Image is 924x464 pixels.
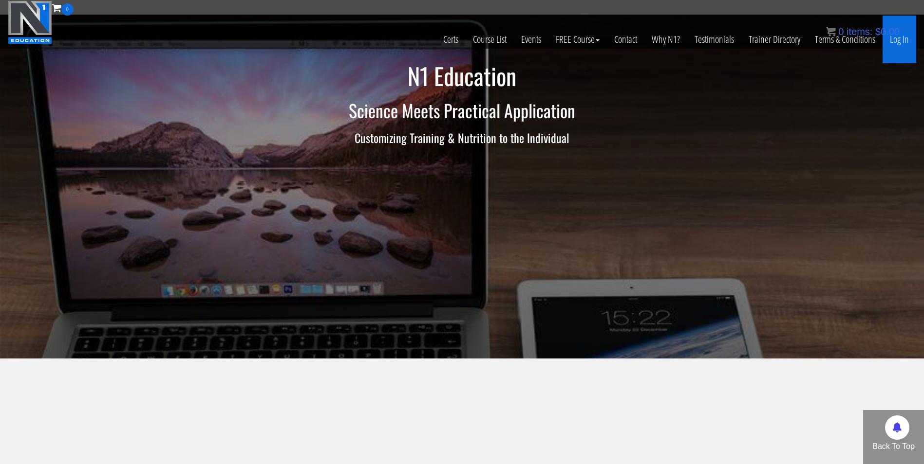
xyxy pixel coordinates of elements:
a: Certs [436,16,466,63]
h2: Science Meets Practical Application [177,101,747,120]
a: Trainer Directory [741,16,808,63]
a: Why N1? [644,16,687,63]
h3: Customizing Training & Nutrition to the Individual [177,131,747,144]
span: $ [875,26,881,37]
a: Terms & Conditions [808,16,883,63]
span: 0 [838,26,844,37]
a: 0 items: $0.00 [826,26,900,37]
a: Log In [883,16,916,63]
a: 0 [52,1,74,14]
img: n1-education [8,0,52,44]
a: Testimonials [687,16,741,63]
a: Contact [607,16,644,63]
a: Course List [466,16,514,63]
img: icon11.png [826,27,836,36]
bdi: 0.00 [875,26,900,37]
span: items: [847,26,872,37]
a: FREE Course [548,16,607,63]
h1: N1 Education [177,63,747,89]
a: Events [514,16,548,63]
span: 0 [61,3,74,16]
